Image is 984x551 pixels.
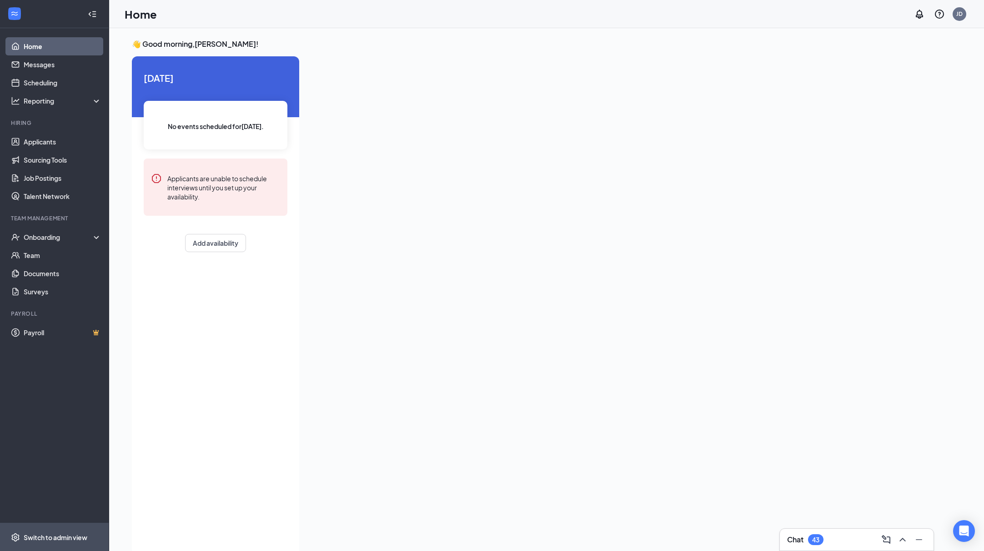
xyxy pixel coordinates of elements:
div: Applicants are unable to schedule interviews until you set up your availability. [167,173,280,201]
button: Minimize [912,532,926,547]
a: Home [24,37,101,55]
a: Applicants [24,133,101,151]
svg: Analysis [11,96,20,105]
button: ChevronUp [895,532,910,547]
svg: QuestionInfo [934,9,945,20]
a: Messages [24,55,101,74]
a: Team [24,246,101,264]
div: Switch to admin view [24,533,87,542]
div: Onboarding [24,233,94,242]
h3: 👋 Good morning, [PERSON_NAME] ! [132,39,816,49]
svg: Error [151,173,162,184]
a: Surveys [24,283,101,301]
a: Documents [24,264,101,283]
div: Payroll [11,310,100,318]
div: Hiring [11,119,100,127]
button: ComposeMessage [879,532,894,547]
svg: Notifications [914,9,925,20]
span: No events scheduled for [DATE] . [168,121,264,131]
div: Reporting [24,96,102,105]
span: [DATE] [144,71,287,85]
div: JD [956,10,963,18]
svg: ChevronUp [897,534,908,545]
div: Open Intercom Messenger [953,520,975,542]
a: Scheduling [24,74,101,92]
h1: Home [125,6,157,22]
svg: Minimize [914,534,924,545]
svg: UserCheck [11,233,20,242]
a: Sourcing Tools [24,151,101,169]
a: Talent Network [24,187,101,205]
div: Team Management [11,214,100,222]
svg: WorkstreamLogo [10,9,19,18]
a: PayrollCrown [24,323,101,342]
a: Job Postings [24,169,101,187]
svg: ComposeMessage [881,534,892,545]
h3: Chat [787,535,803,545]
button: Add availability [185,234,246,252]
svg: Settings [11,533,20,542]
div: 43 [812,536,819,544]
svg: Collapse [88,10,97,19]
